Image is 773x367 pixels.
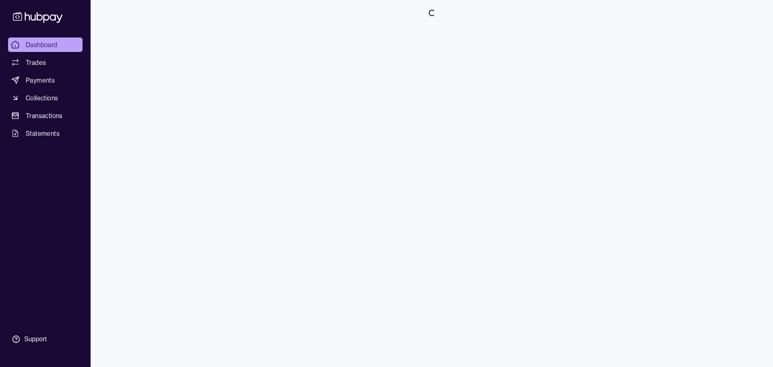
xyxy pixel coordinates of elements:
[26,129,60,138] span: Statements
[26,58,46,67] span: Trades
[8,91,83,105] a: Collections
[8,331,83,348] a: Support
[8,37,83,52] a: Dashboard
[24,335,47,344] div: Support
[8,108,83,123] a: Transactions
[8,126,83,141] a: Statements
[8,73,83,87] a: Payments
[26,40,58,50] span: Dashboard
[8,55,83,70] a: Trades
[26,93,58,103] span: Collections
[26,75,55,85] span: Payments
[26,111,63,120] span: Transactions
